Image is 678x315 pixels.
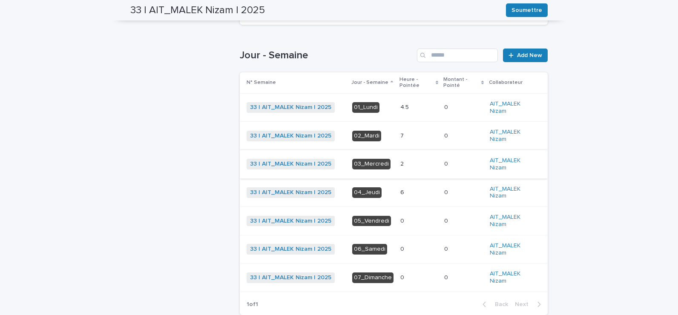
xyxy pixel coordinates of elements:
a: AIT_MALEK Nizam [490,214,534,228]
span: Back [490,301,508,307]
p: 0 [444,244,450,253]
a: 33 | AIT_MALEK Nizam | 2025 [250,132,331,140]
a: AIT_MALEK Nizam [490,157,534,172]
span: Soumettre [511,6,542,14]
a: 33 | AIT_MALEK Nizam | 2025 [250,160,331,168]
span: Next [515,301,534,307]
tr: 33 | AIT_MALEK Nizam | 2025 05_Vendredi00 00 AIT_MALEK Nizam [240,207,548,235]
p: 6 [400,187,406,196]
span: Add New [517,52,542,58]
p: 0 [400,216,406,225]
div: 02_Mardi [352,131,381,141]
tr: 33 | AIT_MALEK Nizam | 2025 07_Dimanche00 00 AIT_MALEK Nizam [240,263,548,292]
p: Jour - Semaine [351,78,388,87]
a: AIT_MALEK Nizam [490,270,534,285]
div: 01_Lundi [352,102,379,113]
p: 0 [444,131,450,140]
div: 07_Dimanche [352,272,394,283]
a: AIT_MALEK Nizam [490,100,534,115]
a: 33 | AIT_MALEK Nizam | 2025 [250,189,331,196]
a: AIT_MALEK Nizam [490,129,534,143]
a: 33 | AIT_MALEK Nizam | 2025 [250,218,331,225]
button: Next [511,301,548,308]
p: 0 [400,244,406,253]
tr: 33 | AIT_MALEK Nizam | 2025 02_Mardi77 00 AIT_MALEK Nizam [240,122,548,150]
p: 0 [400,272,406,281]
p: 1 of 1 [240,294,265,315]
p: 7 [400,131,405,140]
p: 0 [444,159,450,168]
a: AIT_MALEK Nizam [490,242,534,257]
a: AIT_MALEK Nizam [490,186,534,200]
div: 05_Vendredi [352,216,391,226]
div: 04_Jeudi [352,187,382,198]
p: 4.5 [400,102,411,111]
div: 03_Mercredi [352,159,391,169]
button: Back [476,301,511,308]
p: 2 [400,159,405,168]
div: 06_Samedi [352,244,387,255]
input: Search [417,49,498,62]
h1: Jour - Semaine [240,49,414,62]
p: 0 [444,216,450,225]
a: 33 | AIT_MALEK Nizam | 2025 [250,246,331,253]
a: 33 | AIT_MALEK Nizam | 2025 [250,274,331,281]
tr: 33 | AIT_MALEK Nizam | 2025 04_Jeudi66 00 AIT_MALEK Nizam [240,178,548,207]
p: 0 [444,272,450,281]
a: 33 | AIT_MALEK Nizam | 2025 [250,104,331,111]
tr: 33 | AIT_MALEK Nizam | 2025 03_Mercredi22 00 AIT_MALEK Nizam [240,150,548,178]
p: 0 [444,187,450,196]
p: 0 [444,102,450,111]
p: Collaborateur [489,78,523,87]
button: Soumettre [506,3,548,17]
a: Add New [503,49,548,62]
h2: 33 | AIT_MALEK Nizam | 2025 [130,4,265,17]
p: Montant - Pointé [443,75,479,91]
p: N° Semaine [247,78,276,87]
tr: 33 | AIT_MALEK Nizam | 2025 06_Samedi00 00 AIT_MALEK Nizam [240,235,548,263]
p: Heure - Pointée [399,75,434,91]
tr: 33 | AIT_MALEK Nizam | 2025 01_Lundi4.54.5 00 AIT_MALEK Nizam [240,93,548,122]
